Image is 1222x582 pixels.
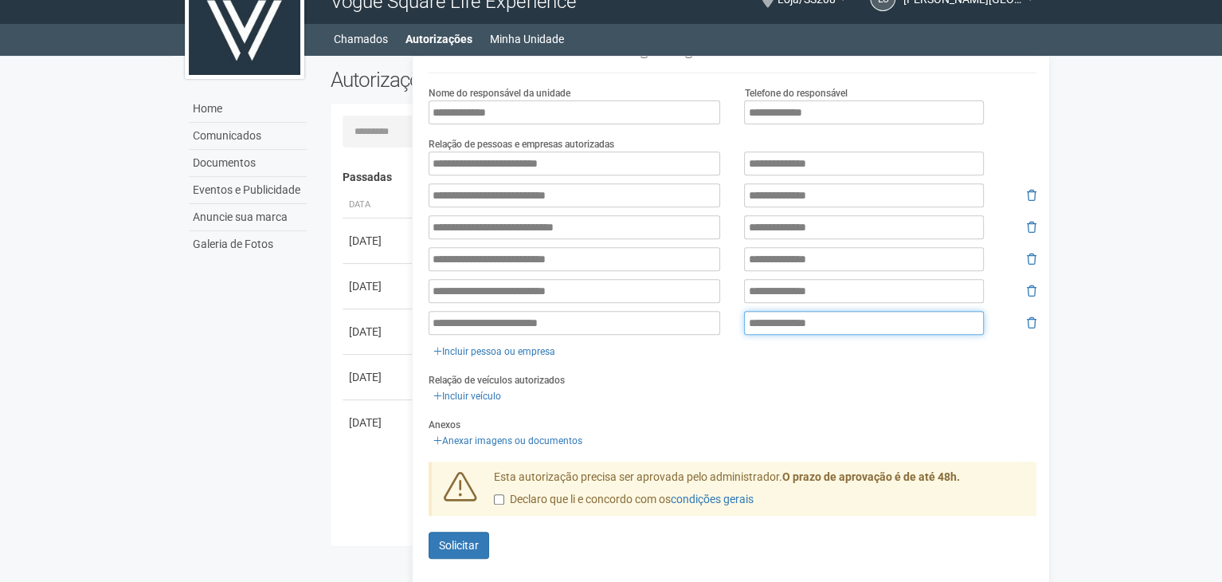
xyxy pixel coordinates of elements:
[482,470,1036,516] div: Esta autorização precisa ser aprovada pelo administrador.
[1027,254,1036,265] i: Remover
[331,68,672,92] h2: Autorizações
[405,28,472,50] a: Autorizações
[429,532,489,559] button: Solicitar
[349,324,408,340] div: [DATE]
[429,373,565,387] label: Relação de veículos autorizados
[343,171,1025,183] h4: Passadas
[671,493,754,505] a: condições gerais
[494,494,504,505] input: Declaro que li e concordo com oscondições gerais
[349,415,408,431] div: [DATE]
[429,137,614,151] label: Relação de pessoas e empresas autorizadas
[189,123,307,150] a: Comunicados
[429,343,560,360] a: Incluir pessoa ou empresa
[429,86,570,100] label: Nome do responsável da unidade
[334,28,388,50] a: Chamados
[490,28,564,50] a: Minha Unidade
[1027,190,1036,201] i: Remover
[439,539,479,552] span: Solicitar
[1027,222,1036,233] i: Remover
[1027,317,1036,328] i: Remover
[189,150,307,177] a: Documentos
[429,432,587,450] a: Anexar imagens ou documentos
[744,86,847,100] label: Telefone do responsável
[189,231,307,258] a: Galeria de Fotos
[189,96,307,123] a: Home
[429,387,506,405] a: Incluir veículo
[1027,285,1036,297] i: Remover
[429,418,460,432] label: Anexos
[494,492,754,508] label: Declaro que li e concordo com os
[189,204,307,231] a: Anuncie sua marca
[349,278,408,294] div: [DATE]
[349,233,408,249] div: [DATE]
[189,177,307,204] a: Eventos e Publicidade
[782,470,960,483] strong: O prazo de aprovação é de até 48h.
[349,369,408,385] div: [DATE]
[343,192,414,218] th: Data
